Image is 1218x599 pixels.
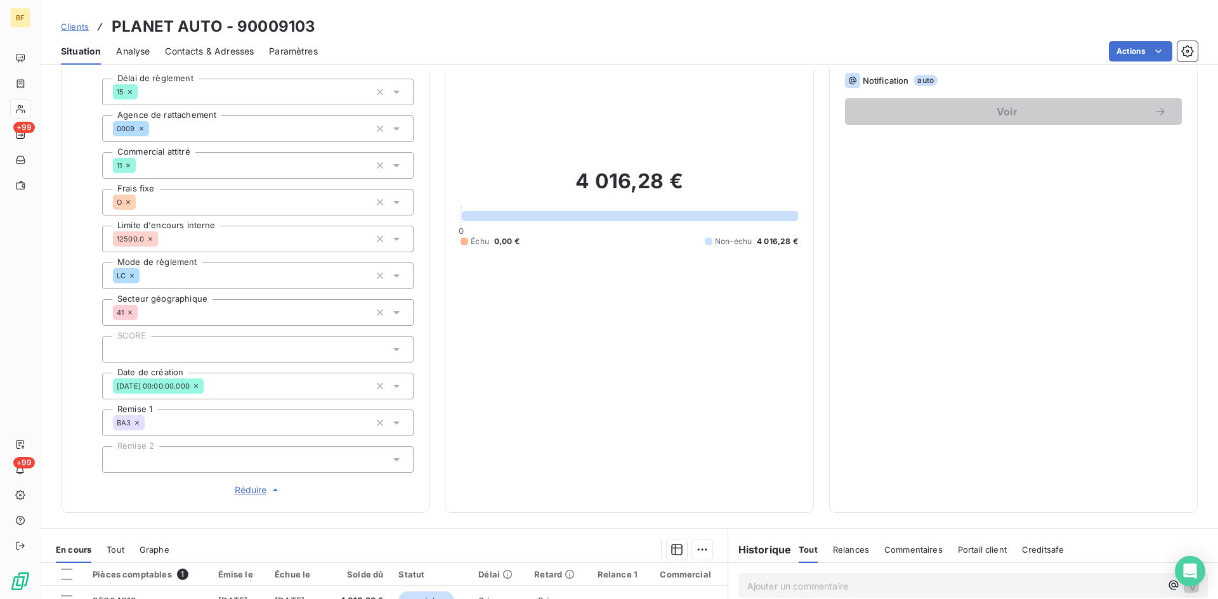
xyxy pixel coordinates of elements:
span: Non-échu [715,236,752,247]
h2: 4 016,28 € [461,169,797,207]
img: Logo LeanPay [10,571,30,591]
span: 0,00 € [494,236,520,247]
div: Retard [534,569,582,579]
button: Actions [1109,41,1172,61]
span: Réduire [235,484,282,496]
span: auto [913,75,938,86]
input: Ajouter une valeur [204,380,214,392]
span: En cours [56,544,91,555]
input: Ajouter une valeur [136,160,146,171]
span: LC [117,272,126,280]
div: Solde dû [332,569,384,579]
span: Notification [863,75,909,86]
input: Ajouter une valeur [149,123,159,134]
span: Paramètres [269,45,318,58]
span: 0 [459,226,464,236]
span: Creditsafe [1022,544,1064,555]
span: 15 [117,88,124,96]
div: Délai [478,569,519,579]
input: Ajouter une valeur [136,196,146,208]
span: Commentaires [884,544,943,555]
div: Statut [398,569,463,579]
span: Tout [799,544,818,555]
span: 0009 [117,125,135,132]
span: 11 [117,162,122,169]
h3: PLANET AUTO - 90009103 [112,15,315,38]
span: Contacts & Adresses [165,45,254,58]
input: Ajouter une valeur [158,233,168,245]
h6: Historique [728,542,792,557]
span: Clients [61,22,89,32]
span: +99 [13,457,35,468]
span: Graphe [140,544,169,555]
div: Commercial [660,569,719,579]
span: Tout [107,544,124,555]
span: 12500.0 [117,235,144,243]
button: Voir [845,98,1182,125]
input: Ajouter une valeur [140,270,150,281]
input: Ajouter une valeur [138,86,148,98]
span: O [117,198,122,206]
button: Réduire [102,483,414,497]
span: 41 [117,309,124,316]
span: Relances [833,544,869,555]
div: Open Intercom Messenger [1175,556,1205,586]
div: BF [10,8,30,28]
span: [DATE] 00:00:00.000 [117,382,190,390]
span: Échu [471,236,489,247]
span: BA3 [117,419,131,427]
span: 4 016,28 € [757,236,798,247]
a: Clients [61,20,89,33]
div: Émise le [218,569,260,579]
input: Ajouter une valeur [113,344,123,355]
input: Ajouter une valeur [138,307,148,318]
input: Ajouter une valeur [113,454,123,465]
div: Pièces comptables [93,569,202,580]
span: Portail client [958,544,1007,555]
span: Analyse [116,45,150,58]
span: Situation [61,45,101,58]
div: Échue le [275,569,317,579]
span: +99 [13,122,35,133]
span: Voir [860,106,1154,117]
div: Relance 1 [598,569,645,579]
input: Ajouter une valeur [145,417,155,428]
span: 1 [177,569,188,580]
